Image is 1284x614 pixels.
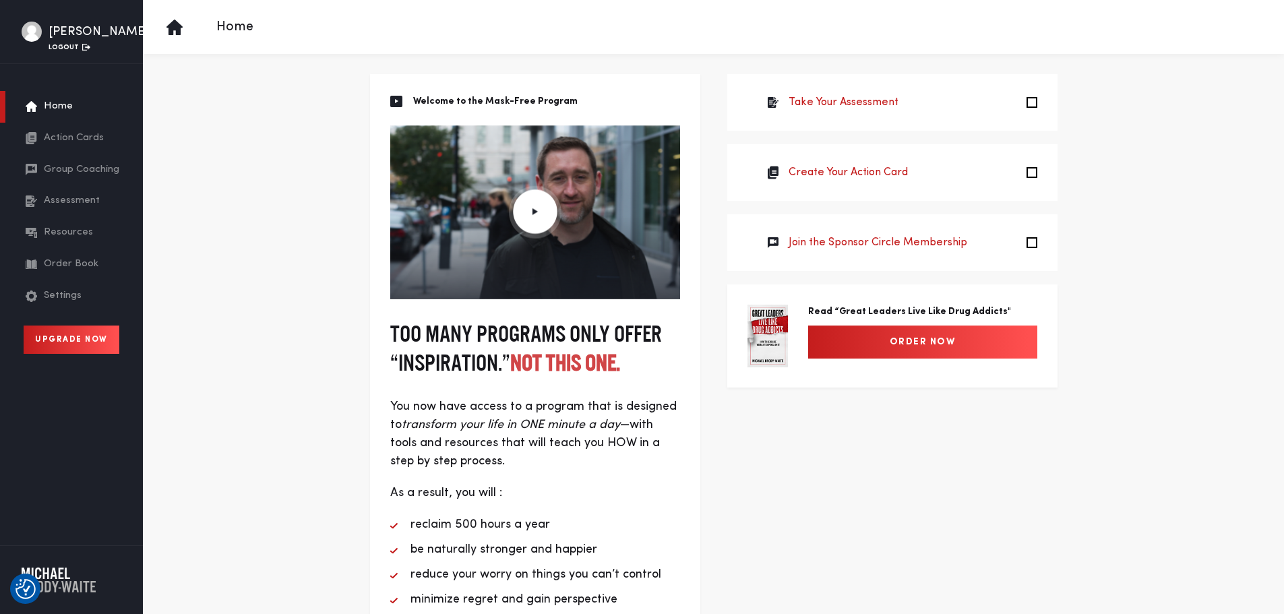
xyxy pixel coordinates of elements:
a: Logout [49,44,90,51]
li: be naturally stronger and happier [390,541,680,559]
p: Home [203,17,253,37]
li: reclaim 500 hours a year [390,516,680,534]
li: reduce your worry on things you can’t control [390,565,680,584]
a: Assessment [26,185,123,217]
em: transform your life in ONE minute a day [402,419,620,431]
a: Take Your Assessment [789,94,898,111]
a: Group Coaching [26,154,123,186]
span: Resources [44,225,93,241]
span: Home [44,99,73,115]
span: Action Cards [44,131,104,146]
button: Consent Preferences [16,579,36,599]
strong: Not this one. [510,350,620,375]
span: Group Coaching [44,162,119,178]
a: Upgrade Now [24,326,119,354]
li: minimize regret and gain perspective [390,590,680,609]
span: Settings [44,288,82,304]
a: Order Now [808,326,1037,359]
span: Order Book [44,257,98,272]
img: Revisit consent button [16,579,36,599]
div: [PERSON_NAME] [49,23,149,41]
a: Home [26,91,123,123]
a: Create Your Action Card [789,164,908,181]
p: Read “Great Leaders Live Like Drug Addicts" [808,305,1037,319]
span: Assessment [44,193,100,209]
a: Join the Sponsor Circle Membership [789,235,967,251]
p: Welcome to the Mask-Free Program [413,94,578,109]
p: You now have access to a program that is designed to —with tools and resources that will teach yo... [390,398,680,470]
a: Order Book [26,249,123,280]
a: Resources [26,217,123,249]
a: Settings [26,280,123,312]
p: As a result, you will : [390,484,680,502]
h3: Too many programs only offer “inspiration.” [390,319,680,377]
a: Action Cards [26,123,123,154]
